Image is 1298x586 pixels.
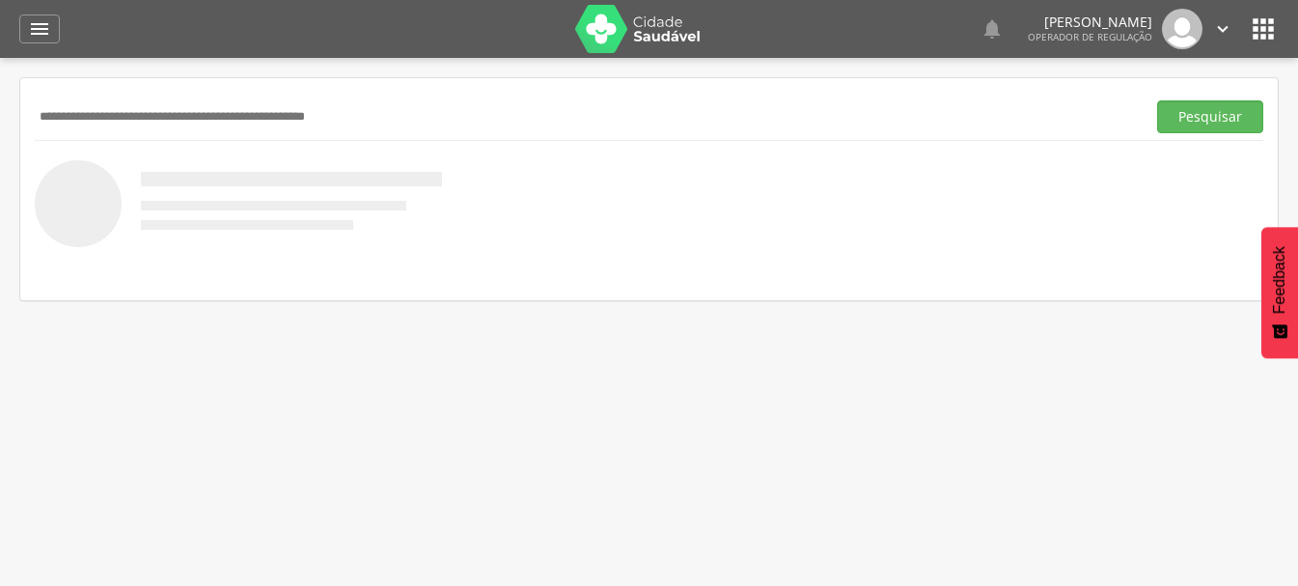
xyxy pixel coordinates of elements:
i:  [1212,18,1233,40]
a:  [980,9,1004,49]
button: Pesquisar [1157,100,1263,133]
span: Operador de regulação [1028,30,1152,43]
span: Feedback [1271,246,1288,314]
a:  [1212,9,1233,49]
a:  [19,14,60,43]
button: Feedback - Mostrar pesquisa [1261,227,1298,358]
i:  [980,17,1004,41]
i:  [1248,14,1279,44]
p: [PERSON_NAME] [1028,15,1152,29]
i:  [28,17,51,41]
